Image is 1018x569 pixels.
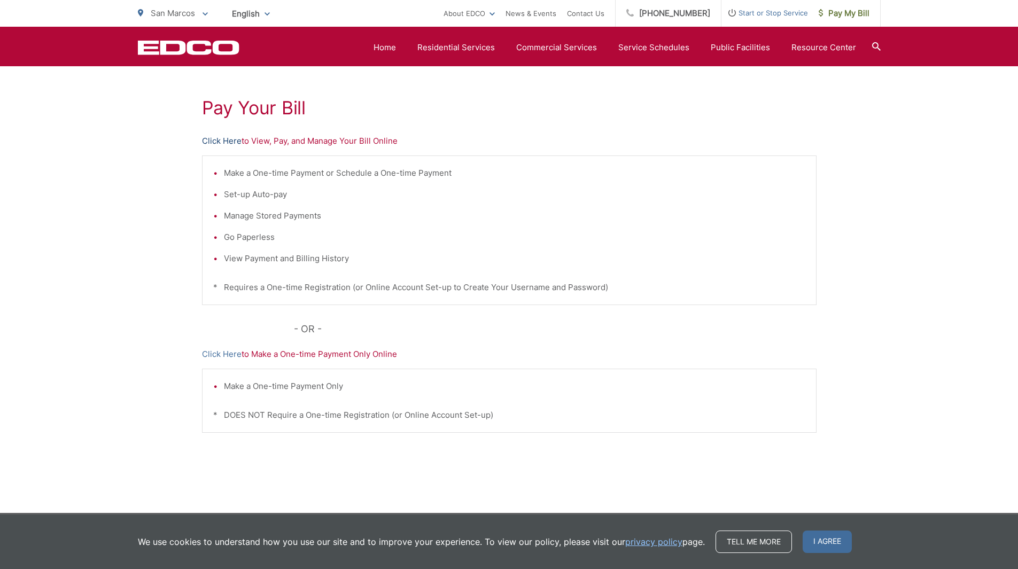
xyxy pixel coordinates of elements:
[138,40,239,55] a: EDCD logo. Return to the homepage.
[213,281,805,294] p: * Requires a One-time Registration (or Online Account Set-up to Create Your Username and Password)
[444,7,495,20] a: About EDCO
[224,167,805,180] li: Make a One-time Payment or Schedule a One-time Payment
[711,41,770,54] a: Public Facilities
[224,252,805,265] li: View Payment and Billing History
[213,409,805,422] p: * DOES NOT Require a One-time Registration (or Online Account Set-up)
[202,348,817,361] p: to Make a One-time Payment Only Online
[224,209,805,222] li: Manage Stored Payments
[138,535,705,548] p: We use cookies to understand how you use our site and to improve your experience. To view our pol...
[224,231,805,244] li: Go Paperless
[819,7,869,20] span: Pay My Bill
[294,321,817,337] p: - OR -
[567,7,604,20] a: Contact Us
[506,7,556,20] a: News & Events
[224,188,805,201] li: Set-up Auto-pay
[202,135,242,147] a: Click Here
[374,41,396,54] a: Home
[224,380,805,393] li: Make a One-time Payment Only
[803,531,852,553] span: I agree
[202,97,817,119] h1: Pay Your Bill
[625,535,682,548] a: privacy policy
[151,8,195,18] span: San Marcos
[224,4,278,23] span: English
[516,41,597,54] a: Commercial Services
[618,41,689,54] a: Service Schedules
[417,41,495,54] a: Residential Services
[202,348,242,361] a: Click Here
[791,41,856,54] a: Resource Center
[716,531,792,553] a: Tell me more
[202,135,817,147] p: to View, Pay, and Manage Your Bill Online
